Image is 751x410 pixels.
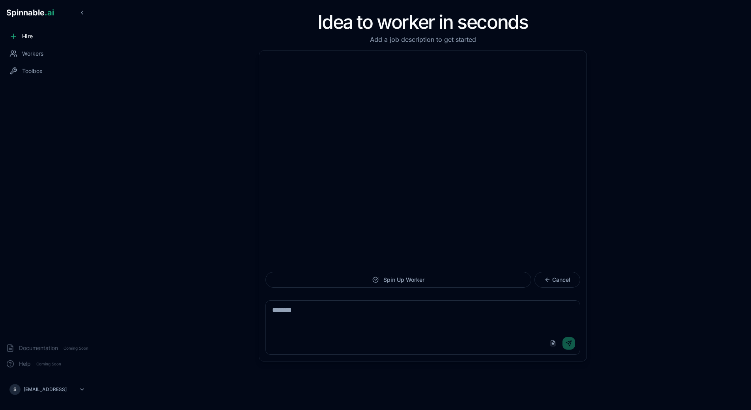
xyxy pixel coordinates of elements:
button: Cancel [534,272,580,288]
span: .ai [45,8,54,17]
span: Cancel [552,276,570,284]
h1: Idea to worker in seconds [259,13,587,32]
span: Hire [22,32,33,40]
span: S [13,386,17,393]
button: S[EMAIL_ADDRESS] [6,382,88,397]
button: Spin Up Worker [265,272,531,288]
span: Spin Up Worker [383,276,424,284]
span: Coming Soon [61,344,91,352]
span: Coming Soon [34,360,64,368]
span: Toolbox [22,67,43,75]
p: Add a job description to get started [259,35,587,44]
span: Documentation [19,344,58,352]
span: Workers [22,50,43,58]
p: [EMAIL_ADDRESS] [24,386,67,393]
span: Spinnable [6,8,54,17]
span: Help [19,360,31,368]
